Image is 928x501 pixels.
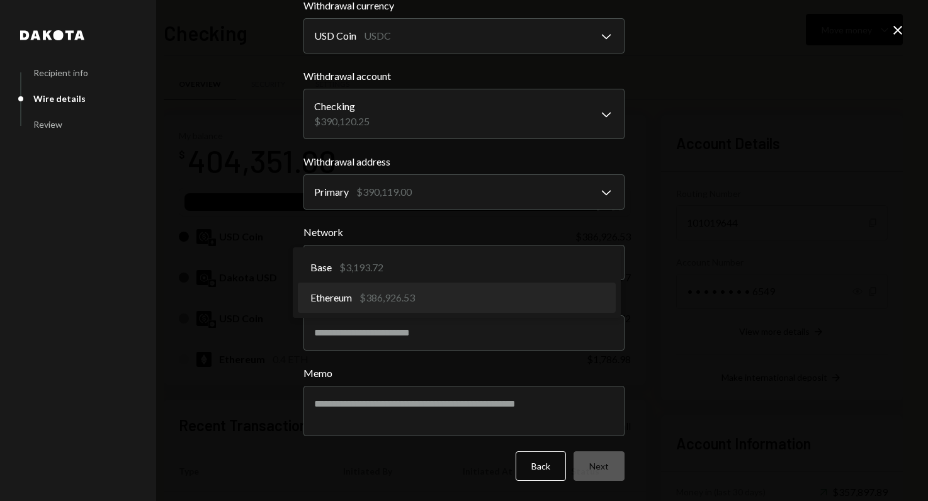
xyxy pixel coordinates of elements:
[303,174,625,210] button: Withdrawal address
[303,245,625,280] button: Network
[303,69,625,84] label: Withdrawal account
[364,28,391,43] div: USDC
[303,154,625,169] label: Withdrawal address
[303,89,625,139] button: Withdrawal account
[356,184,412,200] div: $390,119.00
[33,67,88,78] div: Recipient info
[303,225,625,240] label: Network
[310,260,332,275] span: Base
[33,119,62,130] div: Review
[303,18,625,53] button: Withdrawal currency
[33,93,86,104] div: Wire details
[310,290,352,305] span: Ethereum
[339,260,383,275] div: $3,193.72
[359,290,415,305] div: $386,926.53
